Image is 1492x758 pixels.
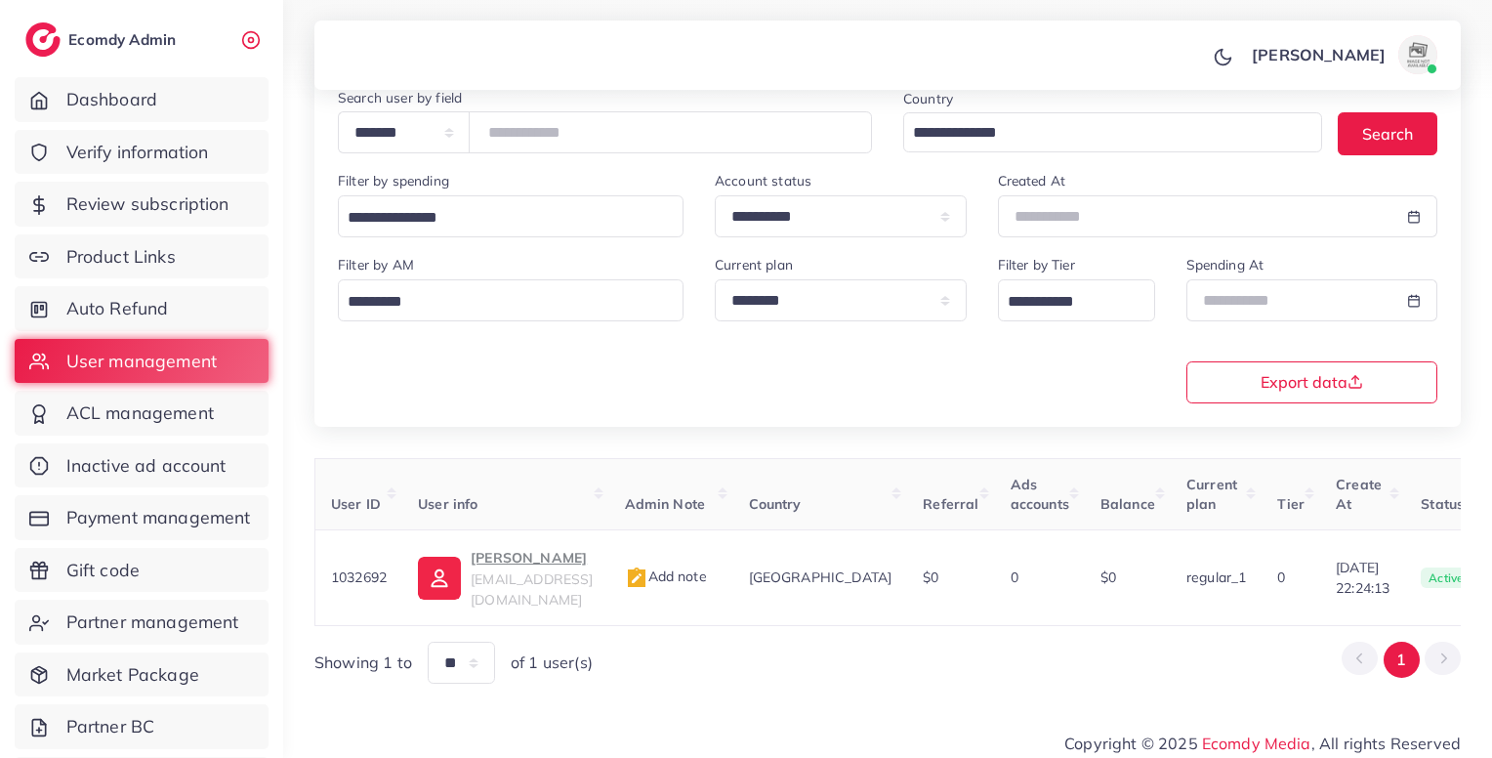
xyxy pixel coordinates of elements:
[331,568,387,586] span: 1032692
[66,87,157,112] span: Dashboard
[749,495,802,513] span: Country
[1186,568,1246,586] span: regular_1
[471,570,593,608] span: [EMAIL_ADDRESS][DOMAIN_NAME]
[625,568,707,585] span: Add note
[923,495,978,513] span: Referral
[923,568,938,586] span: $0
[1011,476,1069,513] span: Ads accounts
[1277,568,1285,586] span: 0
[906,118,1297,148] input: Search for option
[903,112,1322,152] div: Search for option
[1384,642,1420,678] button: Go to page 1
[331,495,381,513] span: User ID
[314,652,412,674] span: Showing 1 to
[1252,43,1386,66] p: [PERSON_NAME]
[1186,361,1438,403] button: Export data
[15,391,269,436] a: ACL management
[66,244,176,270] span: Product Links
[715,255,793,274] label: Current plan
[338,279,684,321] div: Search for option
[418,557,461,600] img: ic-user-info.36bf1079.svg
[1064,732,1461,755] span: Copyright © 2025
[25,22,61,57] img: logo
[1001,287,1130,317] input: Search for option
[66,505,251,530] span: Payment management
[998,255,1075,274] label: Filter by Tier
[66,349,217,374] span: User management
[1421,495,1464,513] span: Status
[338,195,684,237] div: Search for option
[1261,374,1363,390] span: Export data
[66,714,155,739] span: Partner BC
[1202,734,1311,753] a: Ecomdy Media
[15,653,269,697] a: Market Package
[511,652,593,674] span: of 1 user(s)
[1100,495,1155,513] span: Balance
[1342,642,1461,678] ul: Pagination
[15,443,269,488] a: Inactive ad account
[15,339,269,384] a: User management
[1186,255,1264,274] label: Spending At
[15,182,269,227] a: Review subscription
[749,568,892,586] span: [GEOGRAPHIC_DATA]
[1336,558,1389,598] span: [DATE] 22:24:13
[418,546,593,610] a: [PERSON_NAME][EMAIL_ADDRESS][DOMAIN_NAME]
[15,600,269,645] a: Partner management
[66,558,140,583] span: Gift code
[15,130,269,175] a: Verify information
[66,140,209,165] span: Verify information
[1311,732,1461,755] span: , All rights Reserved
[1100,568,1116,586] span: $0
[418,495,477,513] span: User info
[338,255,414,274] label: Filter by AM
[625,567,648,590] img: admin_note.cdd0b510.svg
[15,77,269,122] a: Dashboard
[25,22,181,57] a: logoEcomdy Admin
[1336,476,1382,513] span: Create At
[1186,476,1237,513] span: Current plan
[66,400,214,426] span: ACL management
[471,546,593,569] p: [PERSON_NAME]
[66,610,239,635] span: Partner management
[68,30,181,49] h2: Ecomdy Admin
[66,453,227,479] span: Inactive ad account
[1011,568,1018,586] span: 0
[341,203,658,233] input: Search for option
[15,704,269,749] a: Partner BC
[338,171,449,190] label: Filter by spending
[66,662,199,688] span: Market Package
[15,495,269,540] a: Payment management
[715,171,811,190] label: Account status
[1421,568,1471,589] span: active
[998,171,1066,190] label: Created At
[1277,495,1305,513] span: Tier
[1241,35,1445,74] a: [PERSON_NAME]avatar
[1338,112,1437,154] button: Search
[998,279,1155,321] div: Search for option
[15,234,269,279] a: Product Links
[15,286,269,331] a: Auto Refund
[66,296,169,321] span: Auto Refund
[341,287,658,317] input: Search for option
[15,548,269,593] a: Gift code
[1398,35,1437,74] img: avatar
[625,495,706,513] span: Admin Note
[66,191,229,217] span: Review subscription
